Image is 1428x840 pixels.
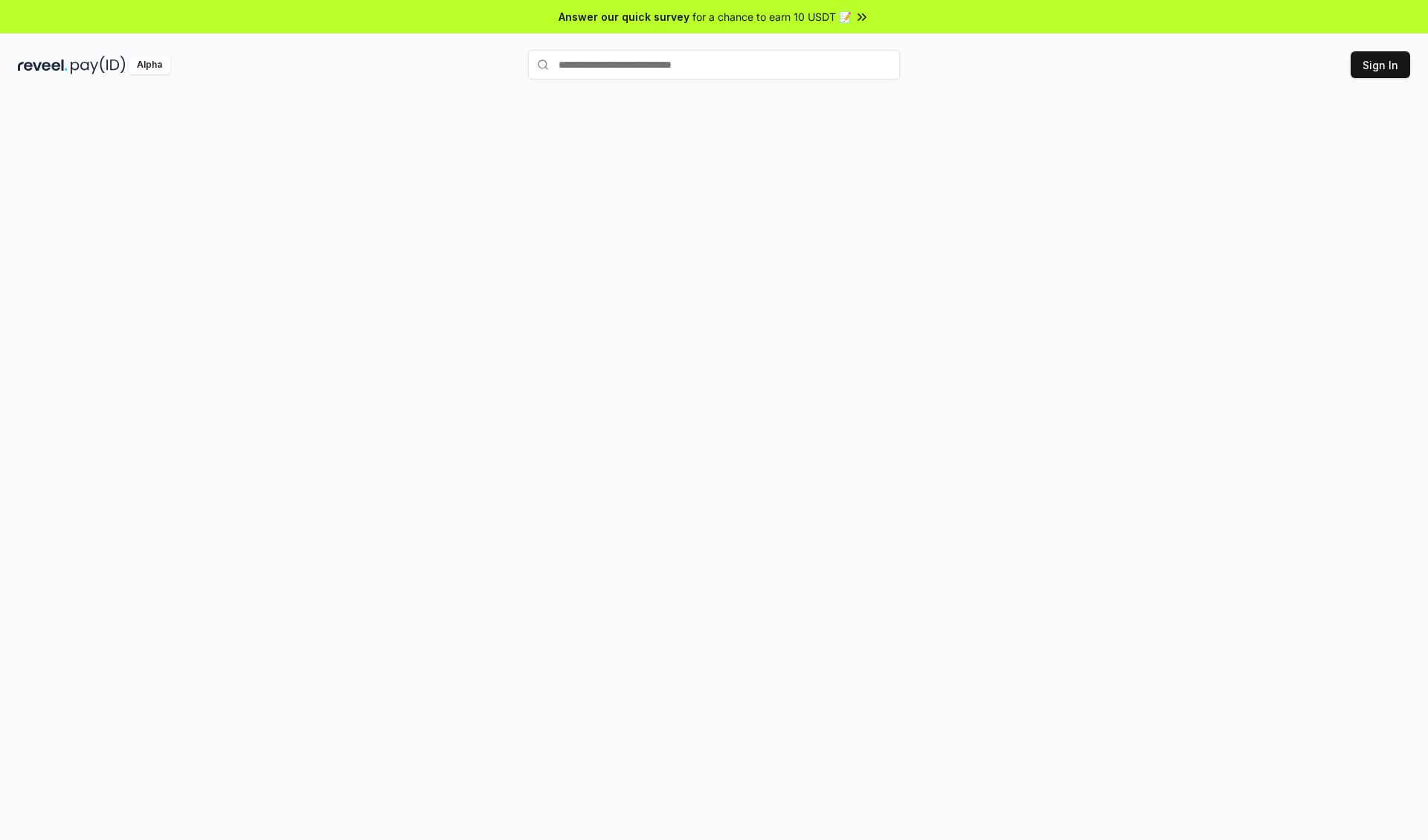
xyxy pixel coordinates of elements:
div: Alpha [129,56,170,74]
span: Answer our quick survey [559,9,689,25]
img: reveel_dark [18,56,68,74]
button: Sign In [1351,51,1410,78]
img: pay_id [71,56,126,74]
span: for a chance to earn 10 USDT 📝 [692,9,852,25]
